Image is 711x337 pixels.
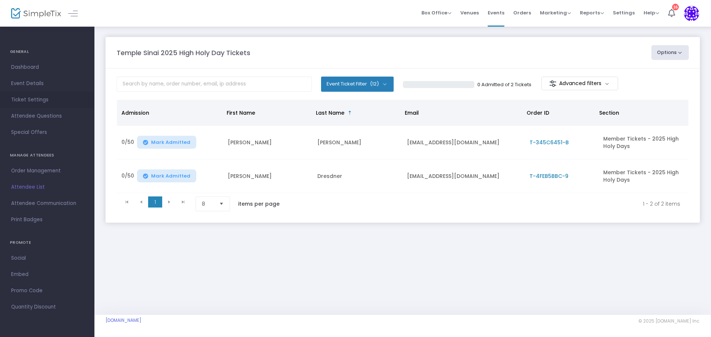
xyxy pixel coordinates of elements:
[11,215,83,225] span: Print Badges
[541,77,618,90] m-button: Advanced filters
[11,270,83,279] span: Embed
[540,9,571,16] span: Marketing
[117,77,312,92] input: Search by name, order number, email, ip address
[672,4,679,10] div: 16
[651,45,689,60] button: Options
[117,48,250,58] m-panel-title: Temple Sinai 2025 High Holy Day Tickets
[11,253,83,263] span: Social
[421,9,451,16] span: Box Office
[370,81,379,87] span: (12)
[403,126,525,159] td: [EMAIL_ADDRESS][DOMAIN_NAME]
[121,138,134,149] span: 0/50
[223,159,313,193] td: [PERSON_NAME]
[121,109,149,117] span: Admission
[106,317,141,323] a: [DOMAIN_NAME]
[295,196,680,211] kendo-pager-info: 1 - 2 of 2 items
[580,9,604,16] span: Reports
[11,199,83,208] span: Attendee Communication
[121,172,134,183] span: 0/50
[202,200,213,208] span: 8
[11,286,83,296] span: Promo Code
[477,81,531,88] p: 0 Admitted of 2 Tickets
[11,302,83,312] span: Quantity Discount
[313,159,403,193] td: Dresdner
[405,109,419,117] span: Email
[10,44,84,59] h4: GENERAL
[599,159,689,193] td: Member Tickets - 2025 High Holy Days
[11,79,83,88] span: Event Details
[599,126,689,159] td: Member Tickets - 2025 High Holy Days
[530,172,568,180] span: T-4FEB5BBC-9
[11,128,83,137] span: Special Offers
[549,80,557,87] img: filter
[644,9,659,16] span: Help
[151,173,190,179] span: Mark Admitted
[403,159,525,193] td: [EMAIL_ADDRESS][DOMAIN_NAME]
[321,77,394,91] button: Event Ticket Filter(12)
[148,196,162,208] span: Page 1
[11,95,83,105] span: Ticket Settings
[227,109,255,117] span: First Name
[10,235,84,250] h4: PROMOTE
[460,3,479,22] span: Venues
[11,63,83,72] span: Dashboard
[137,169,196,182] button: Mark Admitted
[530,139,569,146] span: T-345C6451-B
[347,110,353,116] span: Sortable
[216,197,227,211] button: Select
[513,3,531,22] span: Orders
[11,111,83,121] span: Attendee Questions
[488,3,504,22] span: Events
[137,136,196,149] button: Mark Admitted
[223,126,313,159] td: [PERSON_NAME]
[117,100,688,193] div: Data table
[10,148,84,163] h4: MANAGE ATTENDEES
[11,166,83,176] span: Order Management
[151,139,190,145] span: Mark Admitted
[313,126,403,159] td: [PERSON_NAME]
[638,318,700,324] span: © 2025 [DOMAIN_NAME] Inc.
[613,3,635,22] span: Settings
[527,109,549,117] span: Order ID
[599,109,619,117] span: Section
[238,200,280,208] label: items per page
[316,109,344,117] span: Last Name
[11,182,83,192] span: Attendee List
